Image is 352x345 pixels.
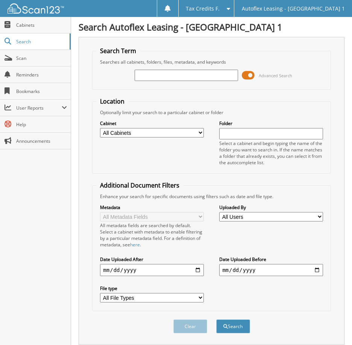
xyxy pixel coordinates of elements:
span: User Reports [16,105,62,111]
legend: Additional Document Filters [96,181,183,189]
input: end [219,264,323,276]
label: Date Uploaded Before [219,256,323,263]
input: start [100,264,204,276]
span: Announcements [16,138,67,144]
label: Cabinet [100,120,204,127]
label: Folder [219,120,323,127]
div: Enhance your search for specific documents using filters such as date and file type. [96,193,326,200]
legend: Search Term [96,47,140,55]
label: Metadata [100,204,204,211]
span: Bookmarks [16,88,67,95]
label: Date Uploaded After [100,256,204,263]
a: here [130,241,140,248]
span: Advanced Search [259,73,292,78]
div: Searches all cabinets, folders, files, metadata, and keywords [96,59,326,65]
label: File type [100,285,204,292]
span: Autoflex Leasing - [GEOGRAPHIC_DATA] 1 [242,6,345,11]
iframe: Chat Widget [314,309,352,345]
button: Search [216,319,250,333]
div: All metadata fields are searched by default. Select a cabinet with metadata to enable filtering b... [100,222,204,248]
legend: Location [96,97,128,105]
img: scan123-logo-white.svg [8,3,64,14]
button: Clear [173,319,207,333]
span: Cabinets [16,22,67,28]
div: Optionally limit your search to a particular cabinet or folder [96,109,326,116]
span: Search [16,38,66,45]
span: Help [16,121,67,128]
label: Uploaded By [219,204,323,211]
span: Tax Credits F. [186,6,220,11]
span: Scan [16,55,67,61]
span: Reminders [16,72,67,78]
div: Select a cabinet and begin typing the name of the folder you want to search in. If the name match... [219,140,323,166]
h1: Search Autoflex Leasing - [GEOGRAPHIC_DATA] 1 [79,21,344,33]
